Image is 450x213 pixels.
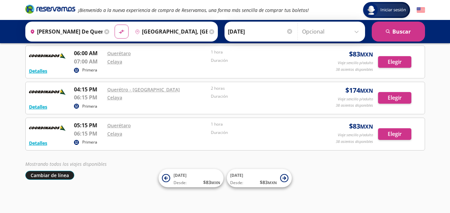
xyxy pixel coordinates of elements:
span: Desde: [230,180,243,186]
img: RESERVAMOS [29,85,66,99]
button: Detalles [29,67,47,74]
img: RESERVAMOS [29,49,66,62]
a: Celaya [107,94,122,101]
i: Brand Logo [25,4,75,14]
p: Primera [82,103,97,109]
p: 06:15 PM [74,93,104,101]
p: 38 asientos disponibles [336,103,373,108]
span: Desde: [174,180,187,186]
a: Celaya [107,58,122,65]
p: 04:15 PM [74,85,104,93]
small: MXN [268,180,277,185]
p: 2 horas [211,85,311,91]
p: Duración [211,93,311,99]
button: Detalles [29,103,47,110]
p: Primera [82,139,97,145]
button: Detalles [29,140,47,147]
p: 07:00 AM [74,57,104,65]
a: Brand Logo [25,4,75,16]
em: ¡Bienvenido a la nueva experiencia de compra de Reservamos, una forma más sencilla de comprar tus... [78,7,309,13]
p: 38 asientos disponibles [336,67,373,72]
p: Viaje sencillo p/adulto [338,96,373,102]
a: Querétaro [107,50,131,56]
span: Iniciar sesión [378,7,409,13]
span: $ 83 [349,121,373,131]
button: [DATE]Desde:$83MXN [227,169,292,187]
span: [DATE] [230,172,243,178]
small: MXN [360,123,373,130]
p: 06:15 PM [74,130,104,138]
input: Buscar Origen [27,23,103,40]
button: English [417,6,425,14]
p: 1 hora [211,121,311,127]
button: Elegir [378,92,411,104]
input: Opcional [302,23,362,40]
input: Buscar Destino [132,23,208,40]
a: Celaya [107,131,122,137]
button: Elegir [378,128,411,140]
img: RESERVAMOS [29,121,66,135]
small: MXN [211,180,220,185]
span: $ 83 [203,179,220,186]
p: Viaje sencillo p/adulto [338,132,373,138]
button: Elegir [378,56,411,68]
a: Querétro - [GEOGRAPHIC_DATA] [107,86,180,93]
span: $ 83 [260,179,277,186]
button: [DATE]Desde:$83MXN [159,169,224,187]
small: MXN [360,87,373,94]
span: $ 83 [349,49,373,59]
p: Primera [82,67,97,73]
p: 06:00 AM [74,49,104,57]
button: Buscar [372,22,425,42]
p: 1 hora [211,49,311,55]
p: Duración [211,130,311,136]
em: Mostrando todos los viajes disponibles [25,161,107,167]
p: 38 asientos disponibles [336,139,373,145]
small: MXN [360,51,373,58]
a: Querétaro [107,122,131,129]
button: Cambiar de línea [25,171,74,180]
span: [DATE] [174,172,187,178]
p: Duración [211,57,311,63]
input: Elegir Fecha [228,23,293,40]
p: 05:15 PM [74,121,104,129]
p: Viaje sencillo p/adulto [338,60,373,66]
span: $ 174 [345,85,373,95]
